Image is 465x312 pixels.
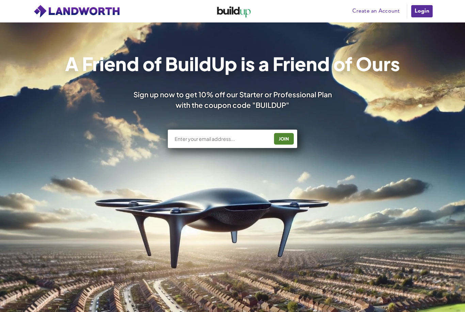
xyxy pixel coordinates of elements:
button: JOIN [274,133,294,145]
h1: A Friend of BuildUp is a Friend of Ours [65,54,400,73]
div: Sign up now to get 10% off our Starter or Professional Plan with the coupon code "BUILDUP" [129,89,336,110]
a: Login [411,4,433,18]
a: Create an Account [349,6,403,16]
div: JOIN [276,133,292,144]
input: Enter your email address... [174,135,269,142]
